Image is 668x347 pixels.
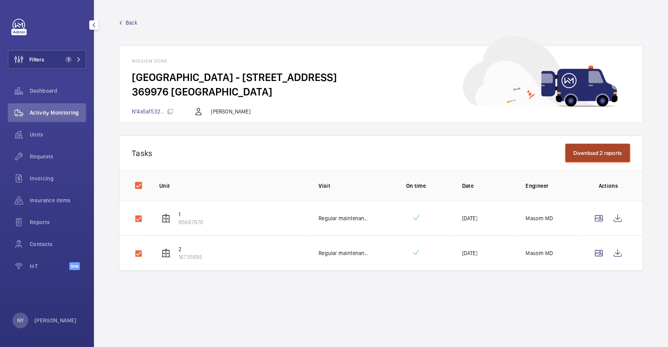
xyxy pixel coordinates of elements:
[30,196,86,204] span: Insurance items
[132,108,173,115] span: N°4a5af532...
[159,182,306,190] p: Unit
[178,253,202,261] p: 16735895
[30,218,86,226] span: Reports
[382,182,450,190] p: On time
[463,36,618,107] img: car delivery
[29,56,44,63] span: Filters
[30,109,86,117] span: Activity Monitoring
[319,182,370,190] p: Visit
[589,182,627,190] p: Actions
[462,249,477,257] p: [DATE]
[65,56,72,63] span: 1
[34,316,77,324] p: [PERSON_NAME]
[132,58,630,64] h1: Mission done
[211,108,250,115] p: [PERSON_NAME]
[30,174,86,182] span: Invoicing
[178,218,203,226] p: 95667870
[565,144,630,162] button: Download 2 reports
[8,50,86,69] button: Filters1
[462,182,513,190] p: Date
[17,316,23,324] p: NY
[132,85,630,99] h2: 369976 [GEOGRAPHIC_DATA]
[178,245,202,253] p: 2
[30,87,86,95] span: Dashboard
[69,262,80,270] span: Beta
[178,210,203,218] p: 1
[161,214,171,223] img: elevator.svg
[30,153,86,160] span: Requests
[132,148,630,158] p: Tasks
[526,214,553,222] p: Masom MD
[319,214,370,222] p: Regular maintenance
[30,262,69,270] span: IoT
[462,214,477,222] p: [DATE]
[319,249,370,257] p: Regular maintenance
[526,182,577,190] p: Engineer
[161,248,171,258] img: elevator.svg
[126,19,137,27] span: Back
[30,131,86,138] span: Units
[132,70,630,85] h2: [GEOGRAPHIC_DATA] - [STREET_ADDRESS]
[30,240,86,248] span: Contacts
[526,249,553,257] p: Masom MD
